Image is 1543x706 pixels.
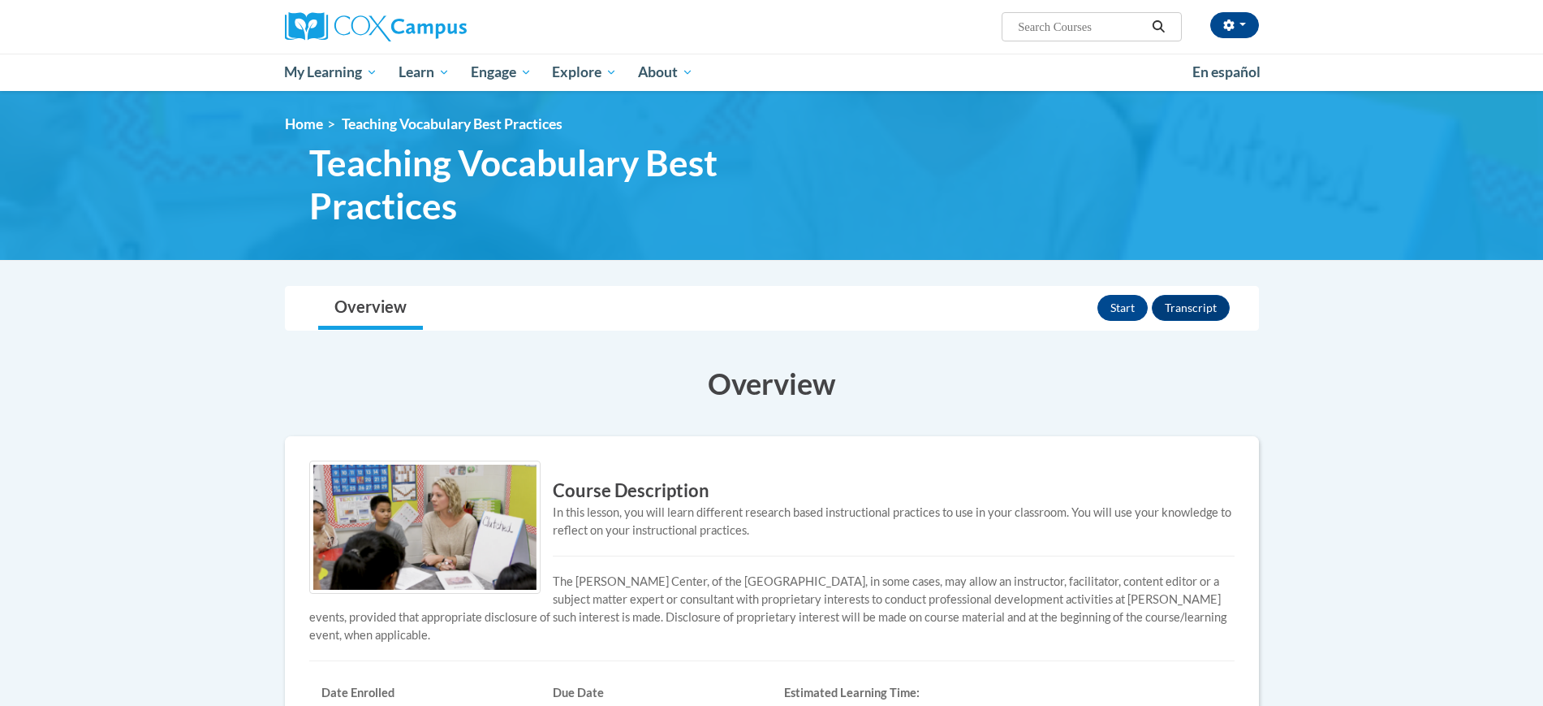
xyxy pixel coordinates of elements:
[627,54,704,91] a: About
[1152,295,1230,321] button: Transcript
[285,115,323,132] a: Home
[285,12,467,41] img: Cox Campus
[552,63,617,82] span: Explore
[261,54,1283,91] div: Main menu
[638,63,693,82] span: About
[285,363,1259,404] h3: Overview
[1016,17,1146,37] input: Search Courses
[1210,12,1259,38] button: Account Settings
[309,504,1235,539] div: In this lesson, you will learn different research based instructional practices to use in your cl...
[1192,63,1261,80] span: En español
[1182,55,1271,89] a: En español
[318,287,423,330] a: Overview
[309,141,869,227] span: Teaching Vocabulary Best Practices
[342,115,562,132] span: Teaching Vocabulary Best Practices
[553,686,760,700] h6: Due Date
[471,63,532,82] span: Engage
[321,686,528,700] h6: Date Enrolled
[399,63,450,82] span: Learn
[274,54,389,91] a: My Learning
[1097,295,1148,321] button: Start
[784,686,991,700] h6: Estimated Learning Time:
[541,54,627,91] a: Explore
[388,54,460,91] a: Learn
[285,12,593,41] a: Cox Campus
[309,573,1235,644] p: The [PERSON_NAME] Center, of the [GEOGRAPHIC_DATA], in some cases, may allow an instructor, facil...
[460,54,542,91] a: Engage
[1146,17,1170,37] button: Search
[284,63,377,82] span: My Learning
[309,479,1235,504] h3: Course Description
[309,461,541,594] img: Course logo image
